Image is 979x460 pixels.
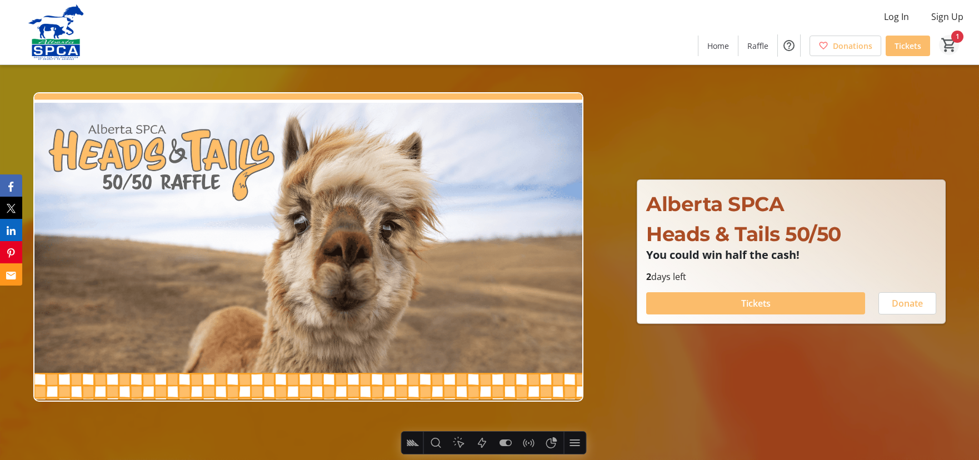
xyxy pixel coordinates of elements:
span: Tickets [741,297,771,310]
img: Alberta SPCA's Logo [7,4,106,60]
span: Log In [884,10,909,23]
button: Cart [939,35,959,55]
span: Donations [833,40,872,52]
p: days left [646,270,936,283]
button: Log In [875,8,918,26]
span: Alberta SPCA [646,192,784,216]
span: Heads & Tails 50/50 [646,222,841,246]
a: Home [698,36,738,56]
span: Raffle [747,40,768,52]
img: Campaign CTA Media Photo [33,92,583,402]
button: Sign Up [922,8,972,26]
a: Tickets [886,36,930,56]
span: Tickets [895,40,921,52]
span: Donate [892,297,923,310]
button: Donate [878,292,936,314]
span: Home [707,40,729,52]
button: Help [778,34,800,57]
a: Donations [810,36,881,56]
p: You could win half the cash! [646,249,936,261]
span: 2 [646,271,651,283]
a: Raffle [738,36,777,56]
span: Sign Up [931,10,963,23]
button: Tickets [646,292,865,314]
